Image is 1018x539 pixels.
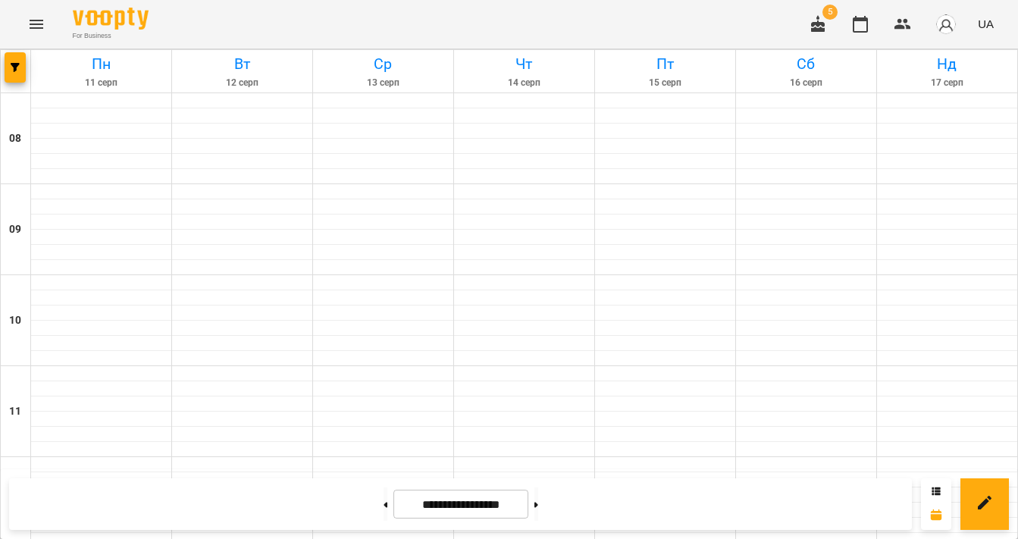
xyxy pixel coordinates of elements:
h6: Ср [315,52,451,76]
h6: 12 серп [174,76,310,90]
h6: 16 серп [738,76,874,90]
span: For Business [73,31,149,41]
h6: Вт [174,52,310,76]
button: UA [972,10,1000,38]
button: Menu [18,6,55,42]
span: 5 [822,5,838,20]
h6: 11 серп [33,76,169,90]
img: Voopty Logo [73,8,149,30]
span: UA [978,16,994,32]
h6: 15 серп [597,76,733,90]
h6: Сб [738,52,874,76]
img: avatar_s.png [935,14,957,35]
h6: Чт [456,52,592,76]
h6: 11 [9,403,21,420]
h6: Нд [879,52,1015,76]
h6: Пн [33,52,169,76]
h6: 17 серп [879,76,1015,90]
h6: 09 [9,221,21,238]
h6: 08 [9,130,21,147]
h6: 10 [9,312,21,329]
h6: Пт [597,52,733,76]
h6: 14 серп [456,76,592,90]
h6: 13 серп [315,76,451,90]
